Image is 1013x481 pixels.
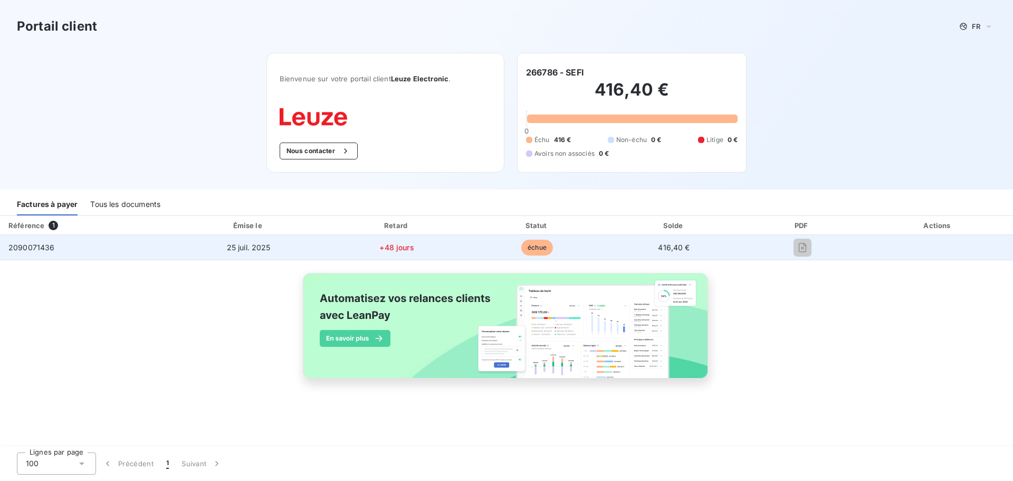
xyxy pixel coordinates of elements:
h2: 416,40 € [526,79,738,111]
button: Nous contacter [280,143,358,159]
img: Company logo [280,108,347,126]
h6: 266786 - SEFI [526,66,584,79]
div: Émise le [174,220,324,231]
div: Référence [8,221,44,230]
div: PDF [744,220,861,231]
span: FR [972,22,980,31]
div: Tous les documents [90,193,160,215]
span: échue [521,240,553,256]
div: Actions [865,220,1011,231]
span: 1 [166,458,169,469]
img: banner [293,267,720,397]
span: Litige [706,135,723,145]
button: 1 [160,452,175,475]
span: 0 € [599,149,609,158]
span: 1 [49,221,58,230]
span: 25 juil. 2025 [227,243,271,252]
div: Retard [328,220,466,231]
div: Solde [608,220,739,231]
span: Non-échu [616,135,647,145]
button: Suivant [175,452,228,475]
h3: Portail client [17,17,97,36]
span: 0 € [728,135,738,145]
button: Précédent [96,452,160,475]
div: Statut [470,220,605,231]
span: 0 [524,127,529,135]
span: Bienvenue sur votre portail client . [280,74,491,83]
span: 0 € [651,135,661,145]
span: 2090071436 [8,243,55,252]
div: Factures à payer [17,193,78,215]
span: Échu [534,135,550,145]
span: 416 € [554,135,571,145]
span: Avoirs non associés [534,149,595,158]
span: 416,40 € [658,243,690,252]
span: Leuze Electronic [391,74,448,83]
span: +48 jours [379,243,414,252]
span: 100 [26,458,39,469]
